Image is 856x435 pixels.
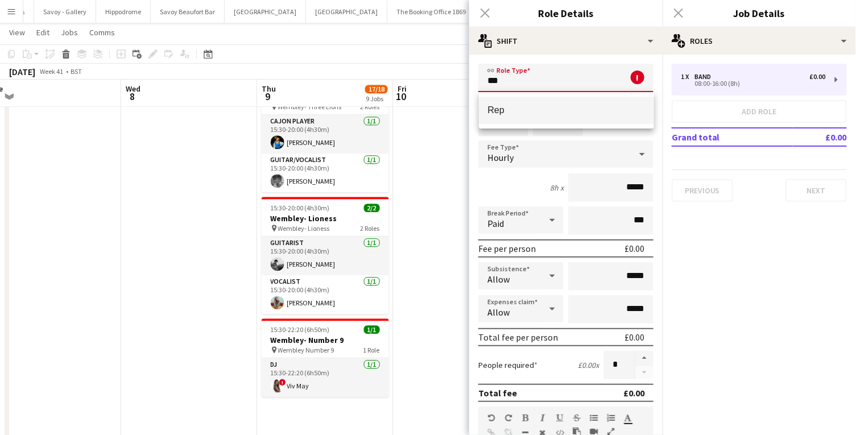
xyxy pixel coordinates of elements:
span: 10 [396,90,407,103]
span: Thu [262,84,276,94]
app-job-card: 15:30-20:00 (4h30m)2/2Wembley- Lioness Wembley- Lioness2 RolesGuitarist1/115:30-20:00 (4h30m)[PER... [262,197,389,314]
div: 08:00-16:00 (8h) [681,81,826,86]
span: 8 [124,90,140,103]
div: £0.00 [625,243,644,254]
div: £0.00 [623,387,644,399]
span: 1 Role [363,346,380,354]
span: 15:30-20:00 (4h30m) [271,204,330,212]
span: 15:30-22:20 (6h50m) [271,325,330,334]
app-card-role: Guitarist1/115:30-20:00 (4h30m)[PERSON_NAME] [262,237,389,275]
button: Italic [539,413,547,422]
div: £0.00 [625,332,644,343]
div: [DATE] [9,66,35,77]
span: Edit [36,27,49,38]
button: Increase [635,351,654,366]
button: Hippodrome [96,1,151,23]
span: Paid [487,218,504,229]
span: 17/18 [365,85,388,93]
app-job-card: 15:30-22:20 (6h50m)1/1Wembley- Number 9 Wembley Number 91 RoleDJ1/115:30-22:20 (6h50m)!Viv May [262,318,389,397]
div: 1 x [681,73,694,81]
span: View [9,27,25,38]
h3: Wembley- Lioness [262,213,389,223]
span: 2 Roles [361,224,380,233]
div: Roles [663,27,856,55]
a: Comms [85,25,119,40]
a: View [5,25,30,40]
span: ! [279,379,286,386]
button: Savoy - Gallery [34,1,96,23]
div: 9 Jobs [366,94,387,103]
button: Unordered List [590,413,598,422]
div: Shift [469,27,663,55]
span: Fri [398,84,407,94]
a: Edit [32,25,54,40]
span: Wembley- Lioness [278,224,330,233]
span: 2/2 [364,204,380,212]
label: People required [478,360,537,370]
span: Allow [487,306,510,318]
div: 8h x [550,183,564,193]
a: Jobs [56,25,82,40]
div: Total fee per person [478,332,558,343]
span: Jobs [61,27,78,38]
div: Band [694,73,716,81]
span: Comms [89,27,115,38]
td: Grand total [672,128,793,146]
button: Text Color [624,413,632,422]
h3: Job Details [663,6,856,20]
button: Bold [522,413,530,422]
button: [GEOGRAPHIC_DATA] [225,1,306,23]
button: Redo [504,413,512,422]
app-job-card: 15:30-20:00 (4h30m)2/2Wembley - Three Lions Wembley- Three Lions2 RolesCajon Player1/115:30-20:00... [262,75,389,192]
h3: Role Details [469,6,663,20]
span: Hourly [487,152,514,163]
h3: Wembley- Number 9 [262,335,389,345]
div: £0.00 x [578,360,599,370]
app-card-role: Vocalist1/115:30-20:00 (4h30m)[PERSON_NAME] [262,275,389,314]
button: Strikethrough [573,413,581,422]
button: Undo [487,413,495,422]
span: Wed [126,84,140,94]
button: [GEOGRAPHIC_DATA] [306,1,387,23]
button: Savoy Beaufort Bar [151,1,225,23]
span: 9 [260,90,276,103]
span: Rep [488,105,645,115]
div: Total fee [478,387,517,399]
span: 1/1 [364,325,380,334]
span: Allow [487,274,510,285]
div: Fee per person [478,243,536,254]
div: BST [71,67,82,76]
div: £0.00 [810,73,826,81]
span: Wembley Number 9 [278,346,334,354]
button: Underline [556,413,564,422]
td: £0.00 [793,128,847,146]
app-card-role: Guitar/Vocalist1/115:30-20:00 (4h30m)[PERSON_NAME] [262,154,389,192]
app-card-role: Cajon Player1/115:30-20:00 (4h30m)[PERSON_NAME] [262,115,389,154]
app-card-role: DJ1/115:30-22:20 (6h50m)!Viv May [262,358,389,397]
button: The Booking Office 1869 [387,1,475,23]
span: Week 41 [38,67,66,76]
button: Ordered List [607,413,615,422]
